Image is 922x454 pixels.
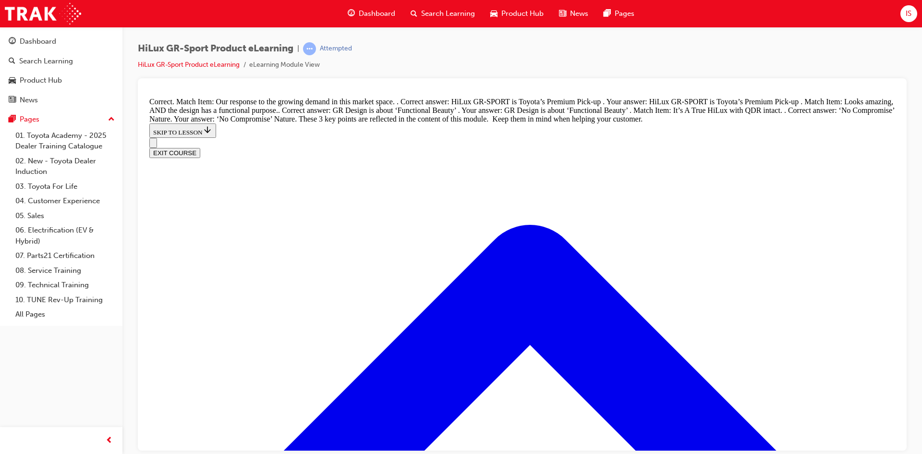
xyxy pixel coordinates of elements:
[4,31,119,110] button: DashboardSearch LearningProduct HubNews
[20,75,62,86] div: Product Hub
[4,30,71,44] button: SKIP TO LESSON
[421,8,475,19] span: Search Learning
[19,56,73,67] div: Search Learning
[138,43,293,54] span: HiLux GR-Sport Product eLearning
[12,179,119,194] a: 03. Toyota For Life
[9,115,16,124] span: pages-icon
[4,4,750,30] div: Correct. Match Item: ​Our response to the growing demand in this market space. . Correct answer: ...
[108,113,115,126] span: up-icon
[12,263,119,278] a: 08. Service Training
[4,110,119,128] button: Pages
[9,37,16,46] span: guage-icon
[4,33,119,50] a: Dashboard
[900,5,917,22] button: IS
[4,91,119,109] a: News
[604,8,611,20] span: pages-icon
[4,52,119,70] a: Search Learning
[348,8,355,20] span: guage-icon
[106,435,113,447] span: prev-icon
[249,60,320,71] li: eLearning Module View
[490,8,497,20] span: car-icon
[5,3,81,25] img: Trak
[596,4,642,24] a: pages-iconPages
[4,54,55,64] button: EXIT COURSE
[483,4,551,24] a: car-iconProduct Hub
[20,36,56,47] div: Dashboard
[303,42,316,55] span: learningRecordVerb_ATTEMPT-icon
[570,8,588,19] span: News
[9,57,15,66] span: search-icon
[12,223,119,248] a: 06. Electrification (EV & Hybrid)
[320,44,352,53] div: Attempted
[559,8,566,20] span: news-icon
[551,4,596,24] a: news-iconNews
[359,8,395,19] span: Dashboard
[20,114,39,125] div: Pages
[8,35,67,42] span: SKIP TO LESSON
[4,72,119,89] a: Product Hub
[615,8,634,19] span: Pages
[12,248,119,263] a: 07. Parts21 Certification
[12,307,119,322] a: All Pages
[12,154,119,179] a: 02. New - Toyota Dealer Induction
[12,128,119,154] a: 01. Toyota Academy - 2025 Dealer Training Catalogue
[12,209,119,223] a: 05. Sales
[20,95,38,106] div: News
[138,61,240,69] a: HiLux GR-Sport Product eLearning
[297,43,299,54] span: |
[12,278,119,293] a: 09. Technical Training
[4,44,750,64] nav: Navigation menu
[501,8,544,19] span: Product Hub
[4,44,12,54] button: Open navigation menu
[411,8,417,20] span: search-icon
[340,4,403,24] a: guage-iconDashboard
[12,293,119,307] a: 10. TUNE Rev-Up Training
[12,194,119,209] a: 04. Customer Experience
[403,4,483,24] a: search-iconSearch Learning
[9,96,16,105] span: news-icon
[906,8,911,19] span: IS
[9,76,16,85] span: car-icon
